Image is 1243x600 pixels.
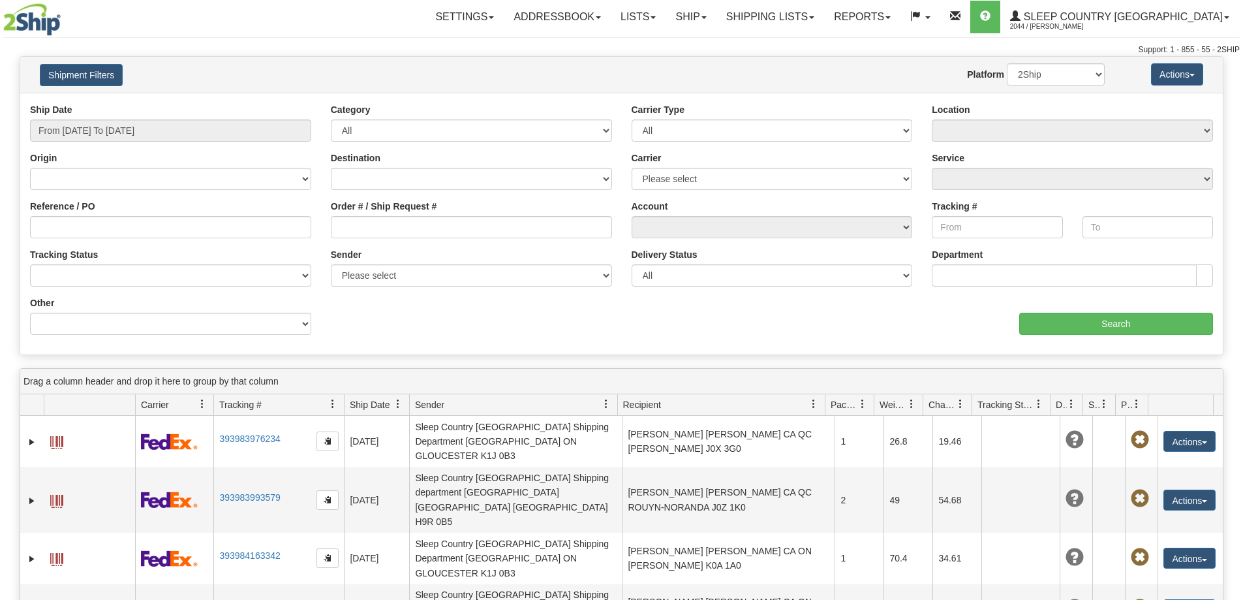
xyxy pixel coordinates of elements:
[835,533,883,584] td: 1
[1093,393,1115,415] a: Shipment Issues filter column settings
[932,248,983,261] label: Department
[350,398,390,411] span: Ship Date
[932,533,981,584] td: 34.61
[1028,393,1050,415] a: Tracking Status filter column settings
[50,489,63,510] a: Label
[666,1,716,33] a: Ship
[331,151,380,165] label: Destination
[1163,431,1216,452] button: Actions
[967,68,1004,81] label: Platform
[1056,398,1067,411] span: Delivery Status
[1213,233,1242,366] iframe: chat widget
[141,492,198,508] img: 2 - FedEx Express®
[1010,20,1108,33] span: 2044 / [PERSON_NAME]
[191,393,213,415] a: Carrier filter column settings
[30,248,98,261] label: Tracking Status
[25,552,38,565] a: Expand
[331,200,437,213] label: Order # / Ship Request #
[219,434,280,444] a: 393983976234
[25,435,38,449] a: Expand
[25,494,38,507] a: Expand
[331,248,361,261] label: Sender
[30,296,54,309] label: Other
[595,393,617,415] a: Sender filter column settings
[932,151,964,165] label: Service
[835,467,883,533] td: 2
[331,103,371,116] label: Category
[883,467,932,533] td: 49
[932,200,977,213] label: Tracking #
[883,416,932,467] td: 26.8
[316,548,339,568] button: Copy to clipboard
[977,398,1034,411] span: Tracking Status
[1066,431,1084,449] span: Unknown
[409,533,622,584] td: Sleep Country [GEOGRAPHIC_DATA] Shipping Department [GEOGRAPHIC_DATA] ON GLOUCESTER K1J 0B3
[387,393,409,415] a: Ship Date filter column settings
[1088,398,1099,411] span: Shipment Issues
[1019,313,1213,335] input: Search
[632,103,684,116] label: Carrier Type
[932,216,1062,238] input: From
[883,533,932,584] td: 70.4
[219,550,280,561] a: 393984163342
[623,398,661,411] span: Recipient
[932,416,981,467] td: 19.46
[415,398,444,411] span: Sender
[1131,431,1149,449] span: Pickup Not Assigned
[30,103,72,116] label: Ship Date
[632,200,668,213] label: Account
[409,467,622,533] td: Sleep Country [GEOGRAPHIC_DATA] Shipping department [GEOGRAPHIC_DATA] [GEOGRAPHIC_DATA] [GEOGRAPH...
[932,467,981,533] td: 54.68
[1066,490,1084,508] span: Unknown
[1163,548,1216,569] button: Actions
[40,64,123,86] button: Shipment Filters
[632,151,662,165] label: Carrier
[632,248,698,261] label: Delivery Status
[344,533,409,584] td: [DATE]
[322,393,344,415] a: Tracking # filter column settings
[30,151,57,165] label: Origin
[219,398,262,411] span: Tracking #
[141,398,169,411] span: Carrier
[1131,548,1149,567] span: Pickup Not Assigned
[3,3,61,36] img: logo2044.jpg
[622,533,835,584] td: [PERSON_NAME] [PERSON_NAME] CA ON [PERSON_NAME] K0A 1A0
[344,467,409,533] td: [DATE]
[928,398,956,411] span: Charge
[30,200,95,213] label: Reference / PO
[1082,216,1213,238] input: To
[504,1,611,33] a: Addressbook
[50,430,63,451] a: Label
[1131,490,1149,508] span: Pickup Not Assigned
[831,398,858,411] span: Packages
[3,44,1240,55] div: Support: 1 - 855 - 55 - 2SHIP
[824,1,900,33] a: Reports
[880,398,907,411] span: Weight
[1066,548,1084,567] span: Unknown
[141,434,198,450] img: 2 - FedEx Express®
[852,393,874,415] a: Packages filter column settings
[409,416,622,467] td: Sleep Country [GEOGRAPHIC_DATA] Shipping Department [GEOGRAPHIC_DATA] ON GLOUCESTER K1J 0B3
[949,393,972,415] a: Charge filter column settings
[1151,63,1203,86] button: Actions
[50,547,63,568] a: Label
[716,1,824,33] a: Shipping lists
[425,1,504,33] a: Settings
[1020,11,1223,22] span: Sleep Country [GEOGRAPHIC_DATA]
[316,432,339,451] button: Copy to clipboard
[344,416,409,467] td: [DATE]
[611,1,666,33] a: Lists
[219,492,280,503] a: 393983993579
[835,416,883,467] td: 1
[622,467,835,533] td: [PERSON_NAME] [PERSON_NAME] CA QC ROUYN-NORANDA J0Z 1K0
[141,550,198,567] img: 2 - FedEx Express®
[1126,393,1148,415] a: Pickup Status filter column settings
[1163,490,1216,511] button: Actions
[932,103,970,116] label: Location
[900,393,923,415] a: Weight filter column settings
[316,490,339,510] button: Copy to clipboard
[622,416,835,467] td: [PERSON_NAME] [PERSON_NAME] CA QC [PERSON_NAME] J0X 3G0
[803,393,825,415] a: Recipient filter column settings
[1121,398,1132,411] span: Pickup Status
[1060,393,1082,415] a: Delivery Status filter column settings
